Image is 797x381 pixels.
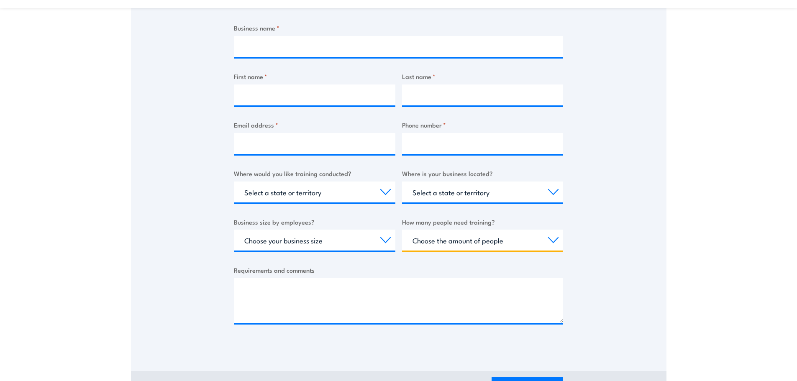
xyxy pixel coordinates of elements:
[402,120,564,130] label: Phone number
[234,265,563,275] label: Requirements and comments
[234,72,395,81] label: First name
[234,120,395,130] label: Email address
[402,217,564,227] label: How many people need training?
[234,217,395,227] label: Business size by employees?
[234,23,563,33] label: Business name
[402,72,564,81] label: Last name
[234,169,395,178] label: Where would you like training conducted?
[402,169,564,178] label: Where is your business located?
